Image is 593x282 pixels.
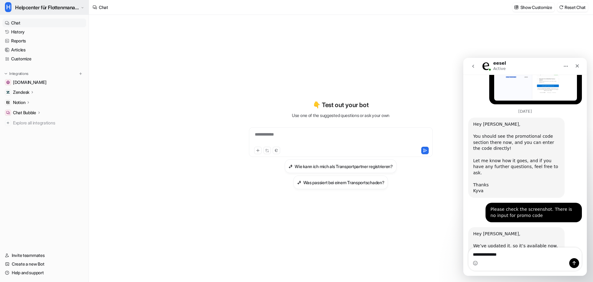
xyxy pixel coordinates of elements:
[2,78,86,87] a: dagoexpress.com[DOMAIN_NAME]
[10,203,15,208] button: Emoji picker
[2,119,86,127] a: Explore all integrations
[5,169,101,231] div: Hey [PERSON_NAME],We’ve updated it, so it’s available now. You can check it on the payment page.​...
[10,63,96,76] div: Hey [PERSON_NAME], ​
[2,28,86,36] a: History
[106,200,116,210] button: Send a message…
[2,37,86,45] a: Reports
[295,163,393,170] h3: Wie kann ich mich als Transportpartner registrieren?
[13,79,46,85] span: [DOMAIN_NAME]
[6,80,10,84] img: dagoexpress.com
[297,180,301,185] img: Was passiert bei einem Transportschaden?
[27,149,114,161] div: Please check the screenshot. There is no input for promo code
[5,2,11,12] span: H
[5,169,119,245] div: eesel says…
[2,19,86,27] a: Chat
[13,110,36,116] p: Chat Bubble
[13,89,29,95] p: Zendesk
[292,112,389,119] p: Use one of the suggested questions or ask your own
[5,145,119,169] div: Damian says…
[10,173,96,228] div: Hey [PERSON_NAME], We’ve updated it, so it’s available now. You can check it on the payment page....
[6,101,10,104] img: Notion
[13,99,25,106] p: Notion
[6,90,10,94] img: Zendesk
[78,72,83,76] img: menu_add.svg
[5,51,119,60] div: [DATE]
[6,111,10,115] img: Chat Bubble
[5,60,101,140] div: Hey [PERSON_NAME],​You should see the promotional code section there now, and you can enter the c...
[10,100,96,137] div: Let me know how it goes, and if you have any further questions, feel free to ask. Thanks Kyva
[559,5,563,10] img: reset
[313,100,368,110] p: 👇 Test out your bot
[5,190,118,200] textarea: Message…
[10,76,96,100] div: You should see the promotional code section there now, and you can enter the code directly! ​
[5,120,11,126] img: explore all integrations
[463,58,587,276] iframe: Intercom live chat
[15,3,79,12] span: Helpcenter für Flottenmanager (CarrierHub)
[2,268,86,277] a: Help and support
[293,176,388,189] button: Was passiert bei einem Transportschaden?Was passiert bei einem Transportschaden?
[557,3,588,12] button: Reset Chat
[285,159,396,173] button: Wie kann ich mich als Transportpartner registrieren?Wie kann ich mich als Transportpartner regist...
[22,145,119,164] div: Please check the screenshot. There is no input for promo code
[2,46,86,54] a: Articles
[9,71,28,76] p: Integrations
[99,4,108,11] div: Chat
[520,4,552,11] p: Show Customize
[2,251,86,260] a: Invite teammates
[4,72,8,76] img: expand menu
[2,260,86,268] a: Create a new Bot
[5,60,119,145] div: eesel says…
[512,3,555,12] button: Show Customize
[303,179,385,186] h3: Was passiert bei einem Transportschaden?
[288,164,293,169] img: Wie kann ich mich als Transportpartner registrieren?
[13,118,84,128] span: Explore all integrations
[2,54,86,63] a: Customize
[514,5,519,10] img: customize
[2,71,30,77] button: Integrations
